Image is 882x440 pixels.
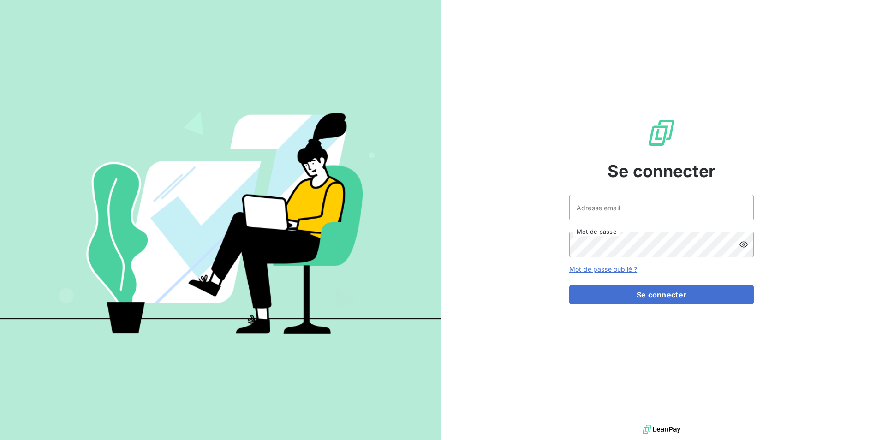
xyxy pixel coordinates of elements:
[608,159,715,184] span: Se connecter
[569,265,637,273] a: Mot de passe oublié ?
[569,195,754,220] input: placeholder
[647,118,676,148] img: Logo LeanPay
[643,422,680,436] img: logo
[569,285,754,304] button: Se connecter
